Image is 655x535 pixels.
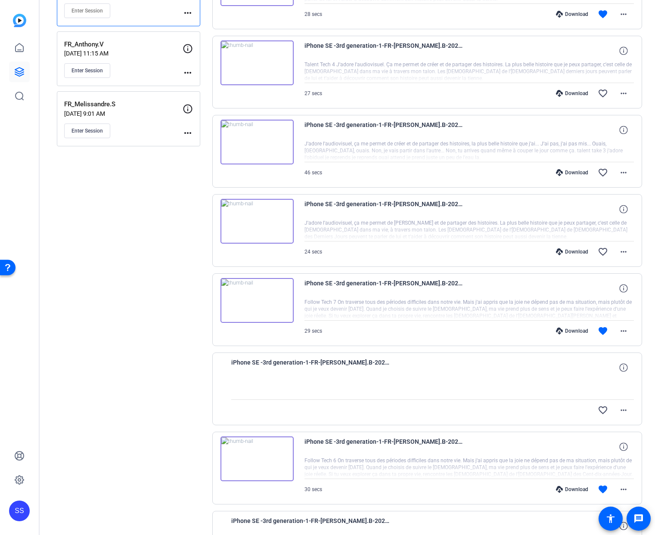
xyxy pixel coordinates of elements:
mat-icon: more_horiz [618,405,629,415]
img: blue-gradient.svg [13,14,26,27]
mat-icon: more_horiz [618,167,629,178]
span: 30 secs [304,486,322,492]
span: iPhone SE -3rd generation-1-FR-[PERSON_NAME].B-2025-09-06-12-03-47-873-0 [231,357,391,378]
mat-icon: favorite_border [598,405,608,415]
div: Download [552,90,593,97]
span: Enter Session [71,67,103,74]
img: thumb-nail [220,120,294,164]
span: iPhone SE -3rd generation-1-FR-[PERSON_NAME].B-2025-09-06-12-01-56-375-0 [304,436,464,457]
div: SS [9,501,30,521]
img: thumb-nail [220,40,294,85]
mat-icon: message [633,513,644,524]
div: Download [552,11,593,18]
mat-icon: more_horiz [618,484,629,495]
mat-icon: favorite_border [598,247,608,257]
mat-icon: favorite_border [598,88,608,99]
span: 29 secs [304,328,322,334]
span: 28 secs [304,11,322,17]
p: [DATE] 11:15 AM [64,50,183,57]
span: 24 secs [304,249,322,255]
img: thumb-nail [220,199,294,244]
span: iPhone SE -3rd generation-1-FR-[PERSON_NAME].B-2025-09-06-12-07-59-236-0 [304,278,464,299]
button: Enter Session [64,124,110,138]
span: iPhone SE -3rd generation-1-FR-[PERSON_NAME].B-2025-09-06-12-18-36-432-0 [304,199,464,220]
mat-icon: favorite [598,326,608,336]
button: Enter Session [64,63,110,78]
mat-icon: more_horiz [618,9,629,19]
p: FR_Anthony.V [64,40,183,49]
div: Download [552,328,593,334]
mat-icon: more_horiz [618,326,629,336]
img: thumb-nail [220,436,294,481]
span: 46 secs [304,170,322,176]
p: [DATE] 9:01 AM [64,110,183,117]
button: Enter Session [64,3,110,18]
div: Download [552,169,593,176]
mat-icon: favorite_border [598,167,608,178]
span: Enter Session [71,127,103,134]
div: Download [552,486,593,493]
div: Download [552,248,593,255]
mat-icon: more_horiz [618,88,629,99]
mat-icon: favorite [598,484,608,495]
span: 27 secs [304,90,322,96]
mat-icon: more_horiz [618,247,629,257]
mat-icon: more_horiz [183,128,193,138]
mat-icon: more_horiz [183,68,193,78]
mat-icon: favorite [598,9,608,19]
span: iPhone SE -3rd generation-1-FR-[PERSON_NAME].B-2025-09-06-12-19-22-377-0 [304,120,464,140]
img: thumb-nail [220,278,294,323]
p: FR_Melissandre.S [64,99,183,109]
mat-icon: more_horiz [183,8,193,18]
mat-icon: accessibility [605,513,616,524]
span: Enter Session [71,7,103,14]
span: iPhone SE -3rd generation-1-FR-[PERSON_NAME].B-2025-09-06-12-20-36-160-0 [304,40,464,61]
